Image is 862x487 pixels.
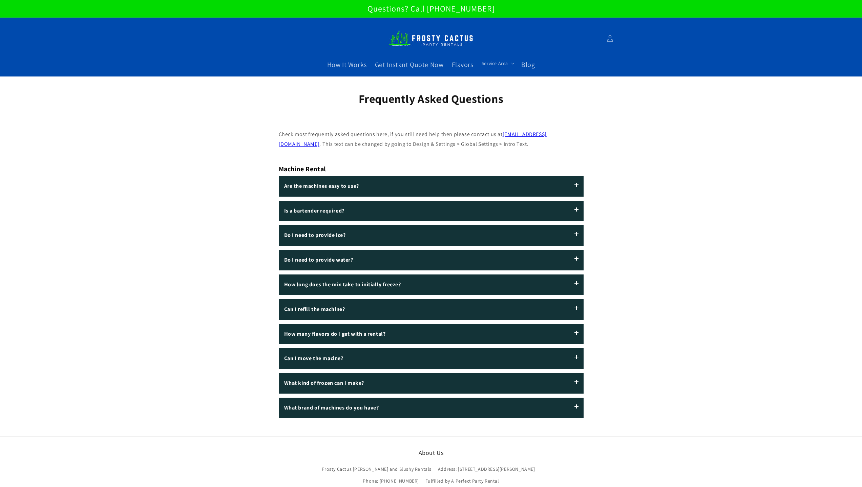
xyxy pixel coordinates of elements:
[279,324,584,345] label: How many flavors do I get with a rental?
[375,60,444,69] span: Get Instant Quote Now
[482,60,508,66] span: Service Area
[371,56,448,73] a: Get Instant Quote Now
[279,250,584,270] label: Do I need to provide water?
[478,56,517,70] summary: Service Area
[279,159,584,175] h2: Machine Rental
[448,56,478,73] a: Flavors
[363,475,419,487] a: Phone: [PHONE_NUMBER]
[521,60,535,69] span: Blog
[452,60,474,69] span: Flavors
[279,274,584,295] label: How long does the mix take to initially freeze?
[279,373,584,394] label: What kind of frozen can I make?
[327,60,367,69] span: How It Works
[279,398,584,418] label: What brand of machines do you have?
[279,299,584,320] label: Can I refill the machine?
[302,449,560,457] h2: About Us
[323,56,371,73] a: How It Works
[279,201,584,221] label: Is a bartender required?
[517,56,539,73] a: Blog
[425,475,499,487] a: Fulfilled by A Perfect Party Rental
[279,130,584,149] p: Check most frequently asked questions here, if you still need help then please contact us at . Th...
[389,27,474,50] img: Frosty Cactus Margarita machine rentals Slushy machine rentals dirt soda dirty slushies
[279,176,584,197] label: Are the machines easy to use?
[438,463,535,475] a: Address: [STREET_ADDRESS][PERSON_NAME]
[279,225,584,246] label: Do I need to provide ice?
[279,348,584,369] label: Can I move the macine?
[322,465,432,475] a: Frosty Cactus [PERSON_NAME] and Slushy Rentals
